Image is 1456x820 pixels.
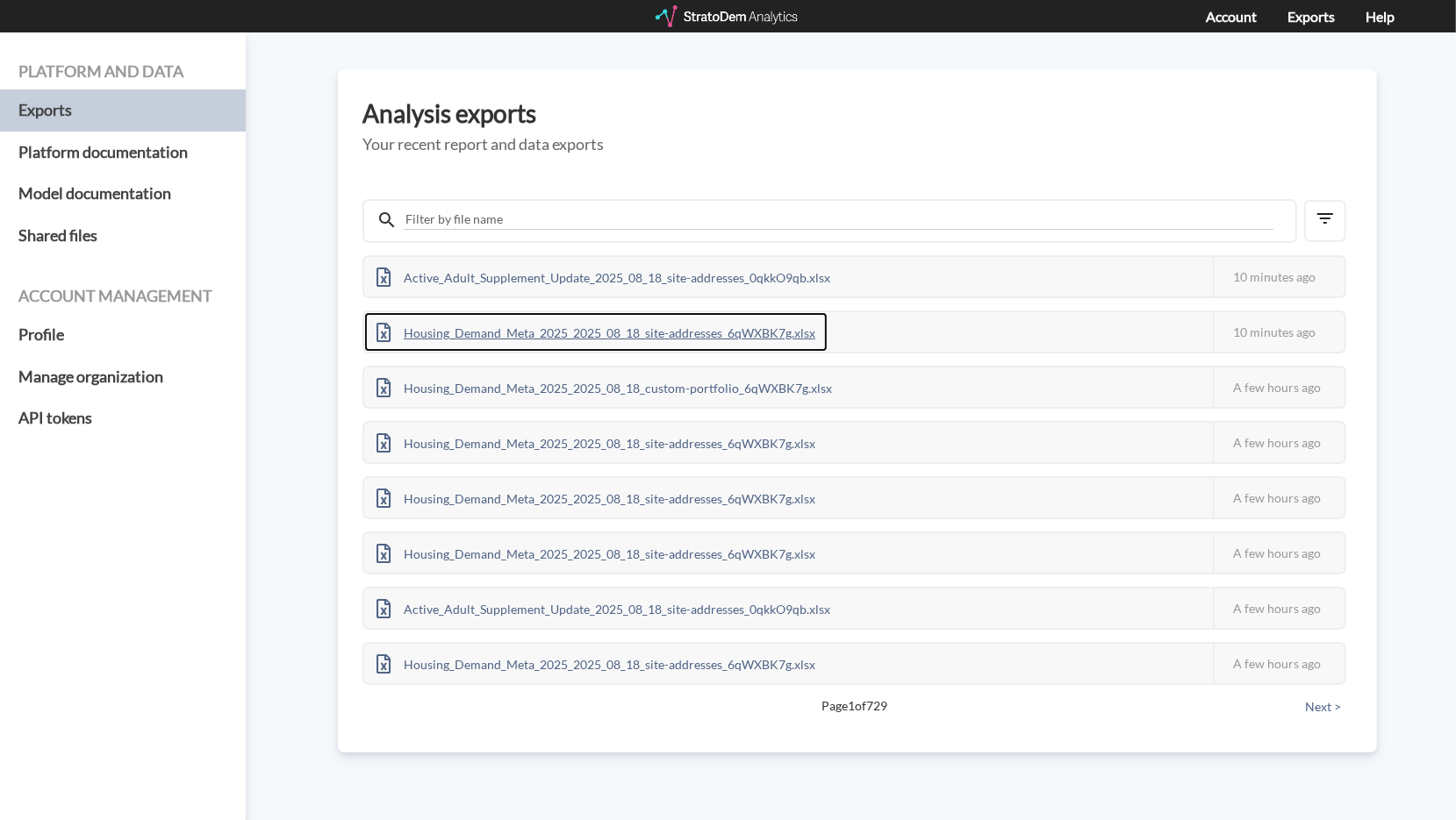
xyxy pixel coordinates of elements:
[364,323,828,338] a: Housing_Demand_Meta_2025_2025_08_18_site-addresses_6qWXBK7g.xlsx
[1213,423,1345,462] div: A few hours ago
[18,132,227,174] a: Platform documentation
[1213,312,1345,352] div: 10 minutes ago
[364,378,844,393] a: Housing_Demand_Meta_2025_2025_08_18_custom-portfolio_6qWXBK7g.xlsx
[364,433,828,448] a: Housing_Demand_Meta_2025_2025_08_18_site-addresses_6qWXBK7g.xlsx
[364,588,843,628] div: Active_Adult_Supplement_Update_2025_08_18_site-addresses_0qkkO9qb.xlsx
[424,697,1285,715] span: Page 1 of 729
[1213,588,1345,628] div: A few hours ago
[364,644,828,683] div: Housing_Demand_Meta_2025_2025_08_18_site-addresses_6qWXBK7g.xlsx
[18,288,227,305] h4: Account management
[364,257,843,296] div: Active_Adult_Supplement_Update_2025_08_18_site-addresses_0qkkO9qb.xlsx
[1300,697,1346,717] button: Next >
[364,654,828,669] a: Housing_Demand_Meta_2025_2025_08_18_site-addresses_6qWXBK7g.xlsx
[364,423,828,462] div: Housing_Demand_Meta_2025_2025_08_18_site-addresses_6qWXBK7g.xlsx
[1366,8,1395,25] a: Help
[1213,533,1345,573] div: A few hours ago
[364,533,828,573] div: Housing_Demand_Meta_2025_2025_08_18_site-addresses_6qWXBK7g.xlsx
[1213,478,1345,517] div: A few hours ago
[364,478,828,517] div: Housing_Demand_Meta_2025_2025_08_18_site-addresses_6qWXBK7g.xlsx
[364,488,828,503] a: Housing_Demand_Meta_2025_2025_08_18_site-addresses_6qWXBK7g.xlsx
[18,314,227,356] a: Profile
[364,367,844,407] div: Housing_Demand_Meta_2025_2025_08_18_custom-portfolio_6qWXBK7g.xlsx
[362,100,1352,127] h3: Analysis exports
[404,210,1273,230] input: Filter by file name
[364,544,828,559] a: Housing_Demand_Meta_2025_2025_08_18_site-addresses_6qWXBK7g.xlsx
[1213,644,1345,683] div: A few hours ago
[18,356,227,398] a: Manage organization
[18,89,227,132] a: Exports
[18,63,227,81] h4: Platform and data
[362,136,1352,153] h5: Your recent report and data exports
[364,267,843,282] a: Active_Adult_Supplement_Update_2025_08_18_site-addresses_0qkkO9qb.xlsx
[1206,8,1257,25] a: Account
[1213,257,1345,296] div: 10 minutes ago
[364,312,828,352] div: Housing_Demand_Meta_2025_2025_08_18_site-addresses_6qWXBK7g.xlsx
[18,173,227,215] a: Model documentation
[364,599,843,614] a: Active_Adult_Supplement_Update_2025_08_18_site-addresses_0qkkO9qb.xlsx
[1213,367,1345,407] div: A few hours ago
[1287,8,1335,25] a: Exports
[18,397,227,439] a: API tokens
[18,215,227,257] a: Shared files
